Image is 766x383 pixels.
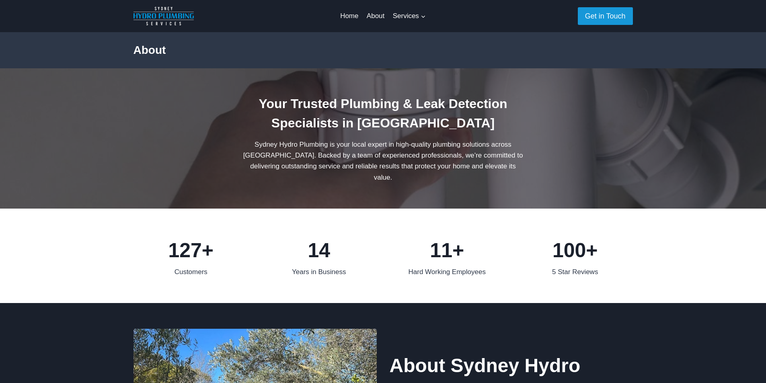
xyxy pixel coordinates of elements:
div: Hard Working Employees [390,266,505,277]
h1: Your Trusted Plumbing & Leak Detection Specialists in [GEOGRAPHIC_DATA] [241,94,525,133]
a: Get in Touch [578,7,633,25]
div: 5 Star Reviews [518,266,633,277]
nav: Primary Navigation [336,6,430,26]
div: 127+ [133,234,249,266]
img: Sydney Hydro Plumbing Logo [133,7,194,25]
div: Customers [133,266,249,277]
div: 14 [261,234,377,266]
div: Years in Business [261,266,377,277]
button: Child menu of Services [388,6,430,26]
p: Sydney Hydro Plumbing is your local expert in high-quality plumbing solutions across [GEOGRAPHIC_... [241,139,525,183]
a: About [363,6,389,26]
div: 100+ [518,234,633,266]
h2: About [133,42,633,59]
a: Home [336,6,363,26]
div: 11+ [390,234,505,266]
